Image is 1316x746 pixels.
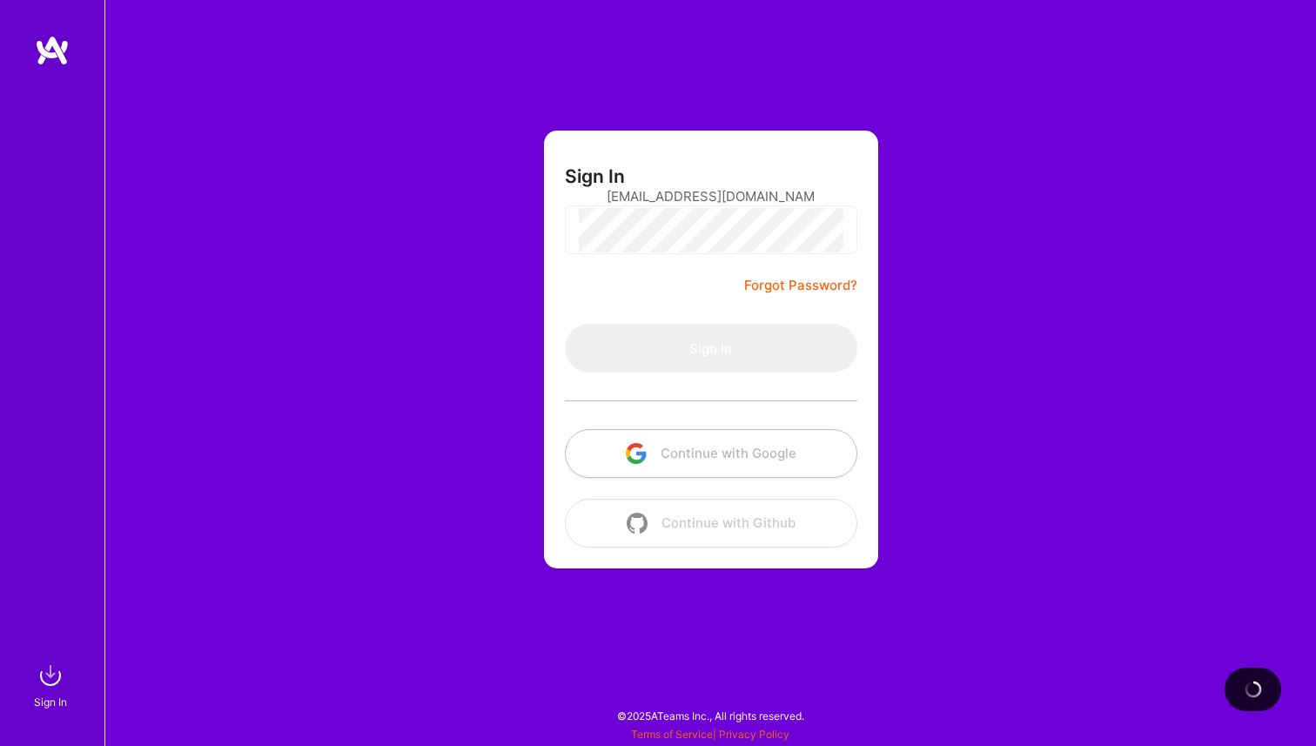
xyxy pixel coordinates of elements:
[35,35,70,66] img: logo
[34,693,67,711] div: Sign In
[37,658,68,711] a: sign inSign In
[33,658,68,693] img: sign in
[607,174,816,218] input: Email...
[565,499,857,548] button: Continue with Github
[626,443,647,464] img: icon
[627,513,648,534] img: icon
[565,165,625,187] h3: Sign In
[719,728,789,741] a: Privacy Policy
[565,324,857,373] button: Sign In
[744,275,857,296] a: Forgot Password?
[565,429,857,478] button: Continue with Google
[631,728,713,741] a: Terms of Service
[631,728,789,741] span: |
[1245,681,1262,698] img: loading
[104,694,1316,737] div: © 2025 ATeams Inc., All rights reserved.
